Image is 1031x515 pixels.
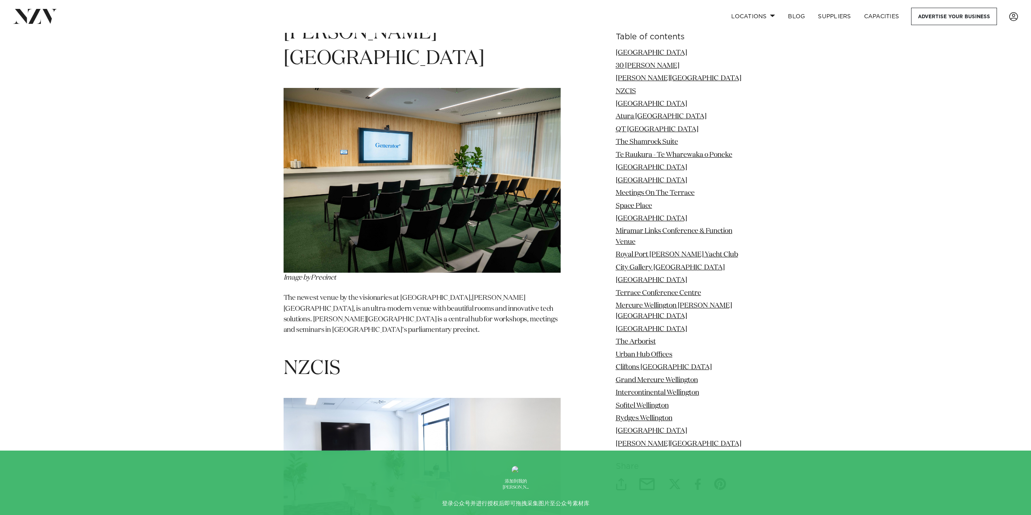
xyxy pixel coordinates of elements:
a: Terrace Conference Centre [616,289,701,296]
a: [GEOGRAPHIC_DATA] [616,215,687,222]
a: [GEOGRAPHIC_DATA] [616,100,687,107]
a: Meetings On The Terrace [616,190,695,197]
a: SUPPLIERS [811,8,857,25]
a: BLOG [781,8,811,25]
a: [PERSON_NAME][GEOGRAPHIC_DATA] [616,440,741,447]
a: NZCIS [616,88,636,94]
a: Rydges Wellington [616,415,672,422]
a: Te Raukura - Te Wharewaka o Poneke [616,152,732,158]
h1: [PERSON_NAME][GEOGRAPHIC_DATA] [284,21,561,72]
a: [GEOGRAPHIC_DATA] [616,427,687,434]
em: Image by [284,274,336,281]
span: , is an ultra-modern venue with beautiful rooms and innovative tech solutions. [PERSON_NAME][GEOG... [284,306,554,323]
h1: NZCIS [284,356,561,382]
a: Miramar Links Conference & Function Venue [616,228,732,245]
a: Capacities [858,8,906,25]
a: [PERSON_NAME][GEOGRAPHIC_DATA] [616,75,741,82]
a: Space Place [616,202,652,209]
span: The newest venue by the visionaries at [GEOGRAPHIC_DATA], [284,295,472,301]
a: [GEOGRAPHIC_DATA] [616,49,687,56]
a: [GEOGRAPHIC_DATA] [616,177,687,184]
a: Locations [725,8,781,25]
a: [GEOGRAPHIC_DATA] [616,277,687,284]
a: [GEOGRAPHIC_DATA] [616,326,687,333]
a: Intercontinental Wellington [616,389,699,396]
span: is a central hub for workshops, meetings and seminars in [GEOGRAPHIC_DATA]'s parliamentary precinct. [284,316,558,333]
a: The Arborist [616,338,656,345]
a: Mercure Wellington [PERSON_NAME][GEOGRAPHIC_DATA] [616,302,732,320]
a: QT [GEOGRAPHIC_DATA] [616,126,698,133]
a: Sofitel Wellington [616,402,669,409]
a: Cliftons [GEOGRAPHIC_DATA] [616,364,712,371]
a: The Shamrock Suite [616,139,678,145]
a: Advertise your business [911,8,997,25]
span: Precinct [311,274,336,281]
a: Atura [GEOGRAPHIC_DATA] [616,113,707,120]
a: Urban Hub Offices [616,351,672,358]
a: Royal Port [PERSON_NAME] Yacht Club [616,251,738,258]
img: nzv-logo.png [13,9,57,24]
a: 30 [PERSON_NAME] [616,62,679,69]
a: [GEOGRAPHIC_DATA] [616,164,687,171]
a: Grand Mercure Wellington [616,376,698,383]
p: [PERSON_NAME][GEOGRAPHIC_DATA] [284,293,561,346]
a: City Gallery [GEOGRAPHIC_DATA] [616,264,725,271]
h6: Table of contents [616,33,748,41]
